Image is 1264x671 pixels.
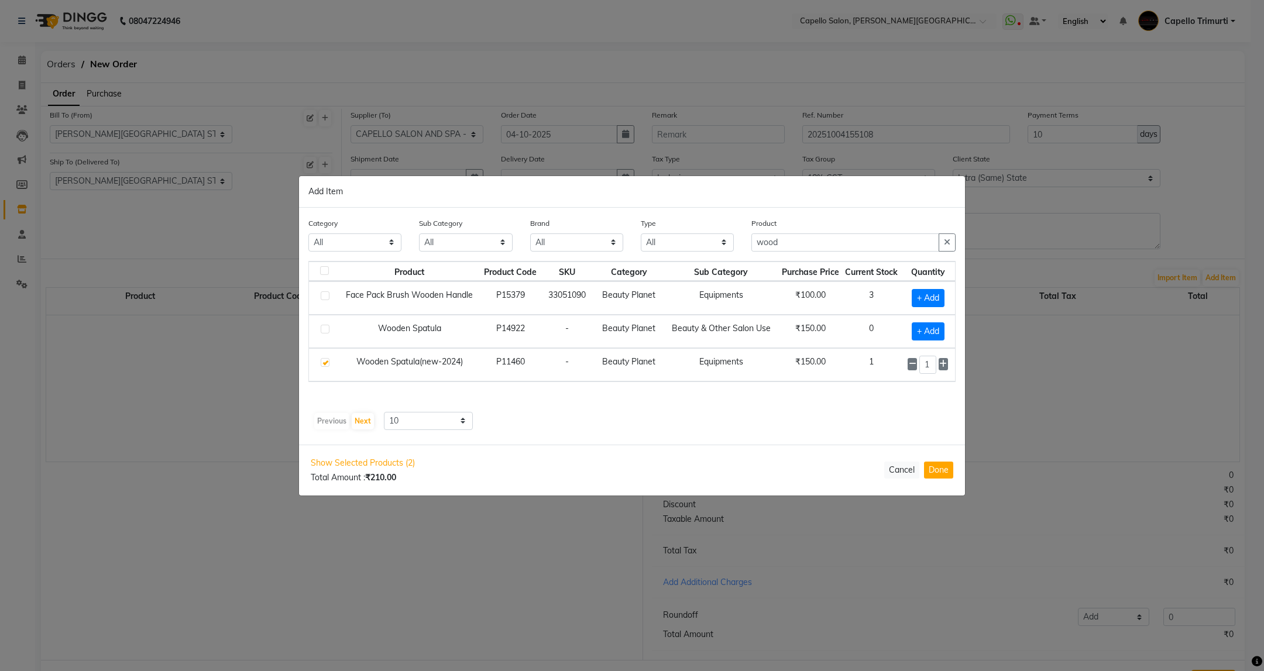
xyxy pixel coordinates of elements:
[308,218,338,229] label: Category
[751,218,777,229] label: Product
[779,315,842,348] td: ₹150.00
[481,315,540,348] td: P14922
[842,348,901,381] td: 1
[641,218,656,229] label: Type
[338,261,481,281] th: Product
[779,348,842,381] td: ₹150.00
[311,457,415,469] span: Show Selected Products (2)
[365,472,396,483] b: ₹210.00
[540,315,594,348] td: -
[842,281,901,315] td: 3
[338,348,481,381] td: Wooden Spatula(new-2024)
[311,472,396,483] span: Total Amount :
[884,462,919,479] button: Cancel
[419,218,462,229] label: Sub Category
[782,267,839,277] span: Purchase Price
[481,348,540,381] td: P11460
[594,261,664,281] th: Category
[338,315,481,348] td: Wooden Spatula
[594,281,664,315] td: Beauty Planet
[594,348,664,381] td: Beauty Planet
[751,233,939,252] input: Search or Scan Product
[842,261,901,281] th: Current Stock
[481,281,540,315] td: P15379
[481,261,540,281] th: Product Code
[594,315,664,348] td: Beauty Planet
[540,348,594,381] td: -
[540,261,594,281] th: SKU
[842,315,901,348] td: 0
[664,315,778,348] td: Beauty & Other Salon Use
[664,281,778,315] td: Equipments
[912,322,944,340] span: + Add
[530,218,549,229] label: Brand
[338,281,481,315] td: Face Pack Brush Wooden Handle
[352,413,374,429] button: Next
[664,261,778,281] th: Sub Category
[924,462,953,479] button: Done
[901,261,955,281] th: Quantity
[779,281,842,315] td: ₹100.00
[299,176,965,208] div: Add Item
[912,289,944,307] span: + Add
[540,281,594,315] td: 33051090
[664,348,778,381] td: Equipments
